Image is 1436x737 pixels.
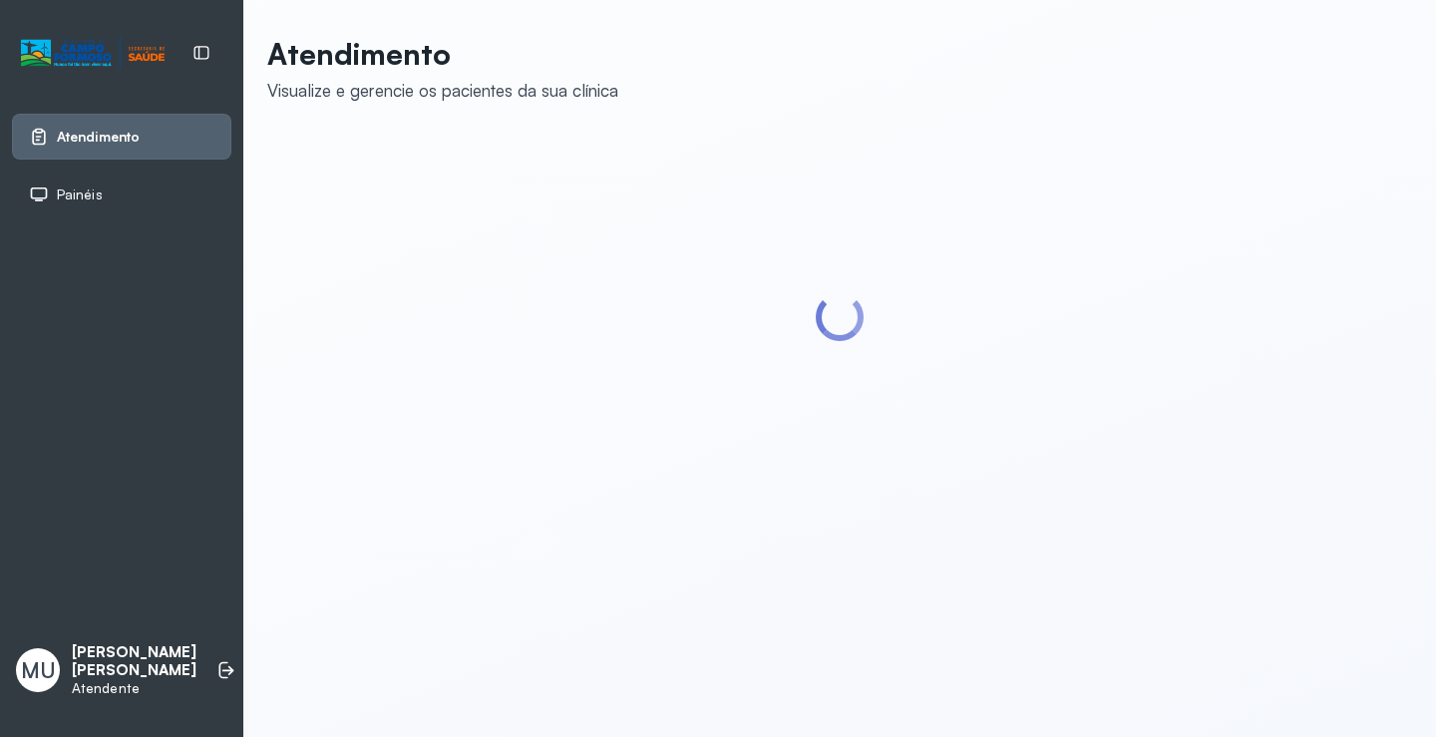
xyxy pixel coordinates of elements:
[29,127,214,147] a: Atendimento
[21,37,165,70] img: Logotipo do estabelecimento
[72,643,196,681] p: [PERSON_NAME] [PERSON_NAME]
[21,657,56,683] span: MU
[57,186,103,203] span: Painéis
[72,680,196,697] p: Atendente
[267,36,618,72] p: Atendimento
[57,129,140,146] span: Atendimento
[267,80,618,101] div: Visualize e gerencie os pacientes da sua clínica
